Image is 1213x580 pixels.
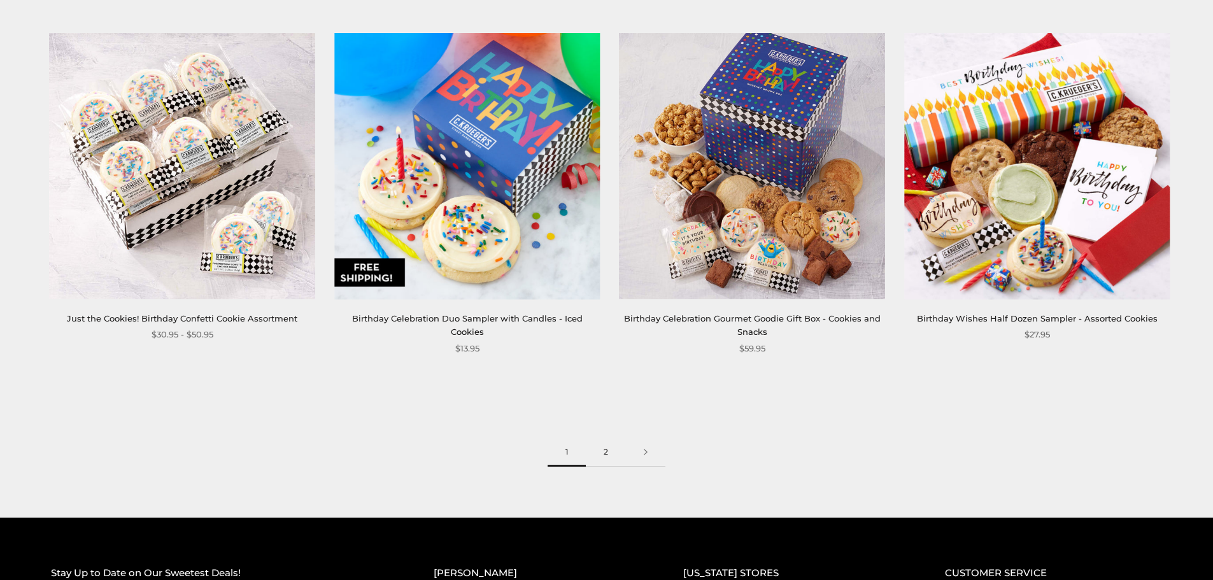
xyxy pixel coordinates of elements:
[50,34,315,299] img: Just the Cookies! Birthday Confetti Cookie Assortment
[67,313,297,323] a: Just the Cookies! Birthday Confetti Cookie Assortment
[739,342,765,355] span: $59.95
[334,34,600,299] img: Birthday Celebration Duo Sampler with Candles - Iced Cookies
[455,342,479,355] span: $13.95
[1025,328,1050,341] span: $27.95
[626,438,665,467] a: Next page
[586,438,626,467] a: 2
[904,34,1170,299] img: Birthday Wishes Half Dozen Sampler - Assorted Cookies
[620,34,885,299] img: Birthday Celebration Gourmet Goodie Gift Box - Cookies and Snacks
[917,313,1158,323] a: Birthday Wishes Half Dozen Sampler - Assorted Cookies
[352,313,583,337] a: Birthday Celebration Duo Sampler with Candles - Iced Cookies
[152,328,213,341] span: $30.95 - $50.95
[624,313,881,337] a: Birthday Celebration Gourmet Goodie Gift Box - Cookies and Snacks
[548,438,586,467] span: 1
